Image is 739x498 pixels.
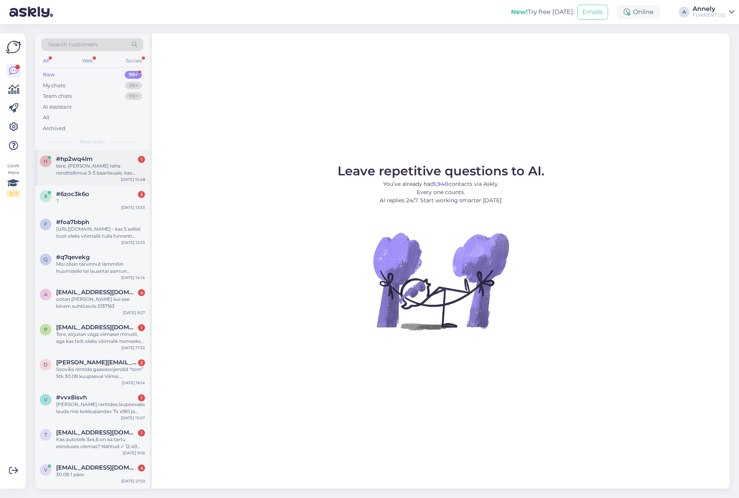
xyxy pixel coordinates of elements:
div: Web [81,56,94,66]
div: ootan [PERSON_NAME] kui see kiirem suhtlusviis 5137163 [56,296,145,310]
div: All [41,56,50,66]
div: Online [617,5,660,19]
span: q [44,256,48,262]
div: [DATE] 14:14 [121,275,145,281]
div: 1 [138,429,145,436]
div: Tere, kirjutan väga viimasel minutil, aga kas teilt oleks võimalik homseks 28.08 õhtuks tellida L... [56,331,145,345]
div: AI Assistant [43,103,72,111]
div: [DATE] 13:53 [121,205,145,210]
b: 1,940 [434,180,449,187]
span: New chats [80,138,105,145]
span: Search customers [48,41,98,49]
div: FUNRENT OÜ [693,12,726,18]
div: Archived [43,125,65,132]
div: 99+ [125,92,142,100]
div: Team chats [43,92,72,100]
span: argo.algma@oc.eu [56,289,137,296]
div: Socials [124,56,143,66]
a: AnnelyFUNRENT OÜ [693,6,734,18]
span: v [44,467,47,473]
div: 3 [138,191,145,198]
span: #q7qevekg [56,254,90,261]
div: 2 [138,359,145,366]
span: vitali.ldinin@outlook.com [56,464,137,471]
div: My chats [43,82,65,90]
div: Moi olisin tarvinnut lämmitin huomiselle tai lauantai aamun mennessä . onko se mahdollista 2kpl o... [56,261,145,275]
span: v [44,397,47,403]
span: #foa7bbph [56,219,89,226]
span: 6 [44,193,47,199]
div: Kas autotelk 3x4,6 on ka tartu esinduses olemas? Nähtud ✓ 12:49 [DATE] ? Nähtud ✓ 8:45 [56,436,145,450]
div: [DATE] 17:32 [121,345,145,351]
span: Leave repetitive questions to AI. [338,163,545,178]
div: [DATE] 9:27 [123,310,145,316]
div: 1 [138,324,145,331]
span: poolamae.olivia@gmail.com [56,324,137,331]
span: d [44,362,48,367]
div: 4 [138,289,145,296]
span: t [44,432,47,438]
img: Askly Logo [6,40,21,55]
div: [PERSON_NAME] rentides laupöevaks lauda mis kokkupandav 74 x180 ja kaks kaks [PERSON_NAME] juurde. [56,401,145,415]
div: A [679,7,689,18]
button: Emails [577,5,608,19]
div: [DATE] 21:59 [121,478,145,484]
div: ? [56,198,145,205]
div: Annely [693,6,726,12]
span: a [44,291,48,297]
div: tere, [PERSON_NAME] teha renditellimus 3-5 baarilauale, kas homme saaks järgi tulla? [56,162,145,177]
b: New! [511,8,528,16]
div: [DATE] 16:14 [122,380,145,386]
span: thtalvar@gmail.com [56,429,137,436]
div: 4 [138,464,145,472]
span: p [44,327,48,332]
div: 30.08 1 päev [56,471,145,478]
div: All [43,114,50,122]
p: You’ve already had contacts via Askly. Every one counts. AI replies 24/7. Start working smarter [... [338,180,545,205]
div: Sooviks rentida gaasisoojendid “torn” 5tk 30.08 kuupäeval Viimsi. Millegipärast ei näita praegu v... [56,366,145,380]
div: 1 [138,394,145,401]
span: #hp2wq4lm [56,155,93,162]
span: f [44,221,47,227]
img: No Chat active [371,211,511,351]
div: 99+ [125,82,142,90]
div: 2 / 3 [6,190,20,197]
div: Look Here [6,162,20,197]
span: #vvx8isvh [56,394,87,401]
div: 99+ [125,71,142,79]
div: Try free [DATE]: [511,7,574,17]
span: dan.nurmik@gmail.com [56,359,137,366]
div: [DATE] 15:48 [121,177,145,182]
div: [URL][DOMAIN_NAME] - kas 5 sellist tooli oleks võimalik tulla funrenti kohapeale [PERSON_NAME] os... [56,226,145,240]
div: [DATE] 15:07 [121,415,145,421]
div: [DATE] 12:53 [121,240,145,245]
span: #6zoc3k6o [56,191,89,198]
div: 1 [138,156,145,163]
span: h [44,158,48,164]
div: [DATE] 9:56 [123,450,145,456]
div: New [43,71,55,79]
